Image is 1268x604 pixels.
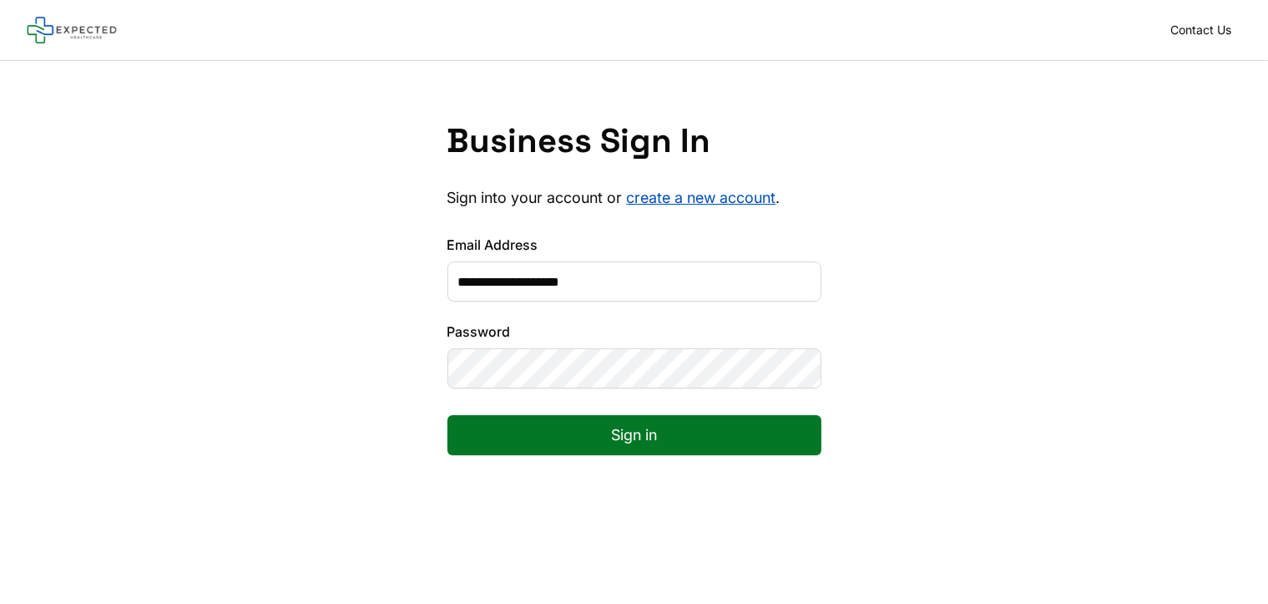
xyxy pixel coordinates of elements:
[447,235,821,255] label: Email Address
[447,415,821,455] button: Sign in
[447,322,821,342] label: Password
[447,121,821,161] h1: Business Sign In
[447,188,821,208] p: Sign into your account or .
[627,189,776,206] a: create a new account
[1160,18,1241,42] a: Contact Us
